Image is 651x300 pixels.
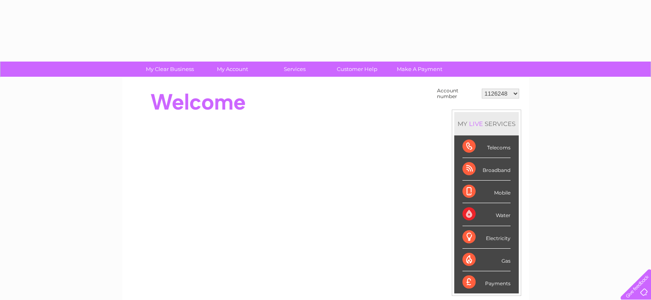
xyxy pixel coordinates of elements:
[462,271,511,293] div: Payments
[467,120,485,128] div: LIVE
[462,135,511,158] div: Telecoms
[198,62,266,77] a: My Account
[462,249,511,271] div: Gas
[323,62,391,77] a: Customer Help
[462,203,511,226] div: Water
[454,112,519,135] div: MY SERVICES
[261,62,329,77] a: Services
[386,62,453,77] a: Make A Payment
[136,62,204,77] a: My Clear Business
[462,181,511,203] div: Mobile
[462,158,511,181] div: Broadband
[462,226,511,249] div: Electricity
[435,86,480,101] td: Account number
